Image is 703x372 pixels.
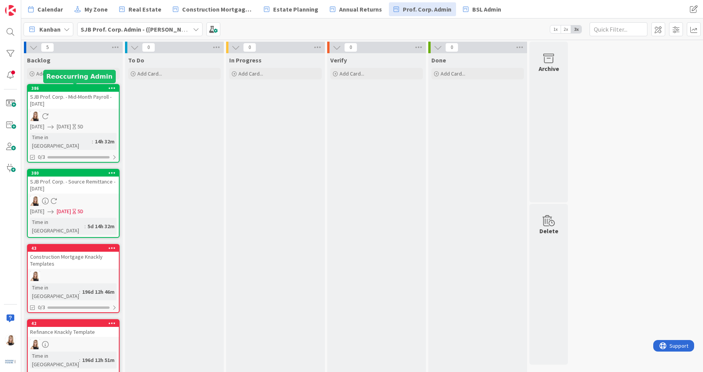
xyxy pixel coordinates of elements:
[330,56,347,64] span: Verify
[37,5,63,14] span: Calendar
[28,327,119,337] div: Refinance Knackly Template
[472,5,501,14] span: BSL Admin
[78,123,83,131] div: 5D
[590,22,647,36] input: Quick Filter...
[24,2,68,16] a: Calendar
[229,56,262,64] span: In Progress
[273,5,318,14] span: Estate Planning
[30,196,40,206] img: DB
[445,43,458,52] span: 0
[27,56,51,64] span: Backlog
[27,169,120,238] a: 380SJB Prof. Corp. - Source Remittance - [DATE]DB[DATE][DATE]5DTime in [GEOGRAPHIC_DATA]:5d 14h 32m
[79,356,80,364] span: :
[30,111,40,121] img: DB
[5,335,16,345] img: DB
[137,70,162,77] span: Add Card...
[431,56,446,64] span: Done
[79,288,80,296] span: :
[539,64,559,73] div: Archive
[16,1,35,10] span: Support
[182,5,252,14] span: Construction Mortgages - Draws
[30,207,44,215] span: [DATE]
[344,43,357,52] span: 0
[28,252,119,269] div: Construction Mortgage Knackly Templates
[30,271,40,281] img: DB
[30,352,79,369] div: Time in [GEOGRAPHIC_DATA]
[84,222,86,231] span: :
[28,245,119,269] div: 43Construction Mortgage Knackly Templates
[30,283,79,300] div: Time in [GEOGRAPHIC_DATA]
[46,73,113,80] h5: Reoccurring Admin
[93,137,117,146] div: 14h 32m
[30,218,84,235] div: Time in [GEOGRAPHIC_DATA]
[57,123,71,131] span: [DATE]
[550,25,561,33] span: 1x
[38,153,45,161] span: 0/3
[128,5,161,14] span: Real Estate
[403,5,451,14] span: Prof. Corp. Admin
[28,320,119,327] div: 42
[458,2,506,16] a: BSL Admin
[41,43,54,52] span: 5
[28,170,119,194] div: 380SJB Prof. Corp. - Source Remittance - [DATE]
[28,339,119,349] div: DB
[142,43,155,52] span: 0
[28,92,119,109] div: SJB Prof. Corp. - Mid-Month Payroll - [DATE]
[339,5,382,14] span: Annual Returns
[340,70,364,77] span: Add Card...
[259,2,323,16] a: Estate Planning
[5,356,16,367] img: avatar
[128,56,144,64] span: To Do
[571,25,581,33] span: 3x
[38,303,45,311] span: 0/3
[441,70,465,77] span: Add Card...
[28,245,119,252] div: 43
[28,320,119,337] div: 42Refinance Knackly Template
[78,207,83,215] div: 5D
[86,222,117,231] div: 5d 14h 32m
[28,170,119,177] div: 380
[238,70,263,77] span: Add Card...
[31,170,119,176] div: 380
[31,321,119,326] div: 42
[243,43,256,52] span: 0
[92,137,93,146] span: :
[27,244,120,313] a: 43Construction Mortgage Knackly TemplatesDBTime in [GEOGRAPHIC_DATA]:196d 12h 46m0/3
[539,226,558,236] div: Delete
[28,177,119,194] div: SJB Prof. Corp. - Source Remittance - [DATE]
[168,2,257,16] a: Construction Mortgages - Draws
[28,271,119,281] div: DB
[80,288,117,296] div: 196d 12h 46m
[30,123,44,131] span: [DATE]
[84,5,108,14] span: My Zone
[27,84,120,163] a: 386SJB Prof. Corp. - Mid-Month Payroll - [DATE]DB[DATE][DATE]5DTime in [GEOGRAPHIC_DATA]:14h 32m0/3
[80,356,117,364] div: 196d 12h 51m
[30,339,40,349] img: DB
[389,2,456,16] a: Prof. Corp. Admin
[70,2,112,16] a: My Zone
[57,207,71,215] span: [DATE]
[36,70,61,77] span: Add Card...
[561,25,571,33] span: 2x
[28,196,119,206] div: DB
[115,2,166,16] a: Real Estate
[31,246,119,251] div: 43
[28,85,119,92] div: 386
[28,85,119,109] div: 386SJB Prof. Corp. - Mid-Month Payroll - [DATE]
[39,25,61,34] span: Kanban
[81,25,257,33] b: SJB Prof. Corp. Admin - ([PERSON_NAME] and [PERSON_NAME])
[28,111,119,121] div: DB
[325,2,387,16] a: Annual Returns
[5,5,16,16] img: Visit kanbanzone.com
[31,86,119,91] div: 386
[30,133,92,150] div: Time in [GEOGRAPHIC_DATA]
